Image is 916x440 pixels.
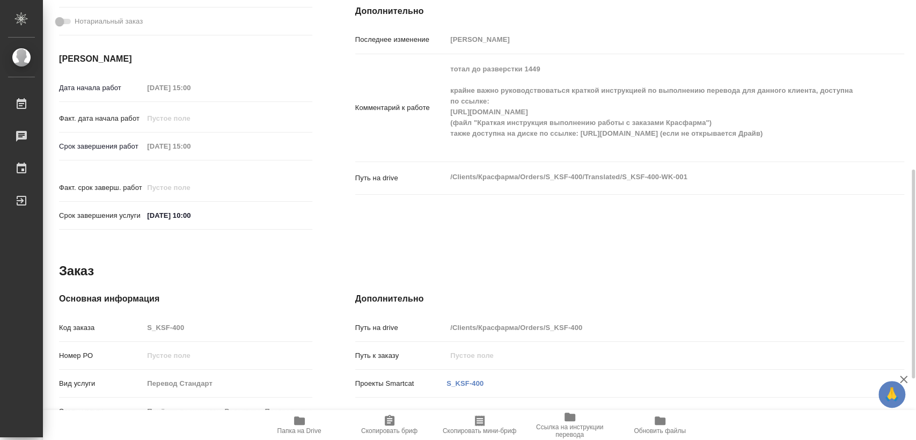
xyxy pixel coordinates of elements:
h4: Дополнительно [355,292,904,305]
h2: Заказ [59,262,94,280]
input: Пустое поле [446,32,858,47]
span: Папка на Drive [277,427,321,435]
p: Проекты Smartcat [355,378,447,389]
input: Пустое поле [446,320,858,335]
p: Дата начала работ [59,83,143,93]
h4: [PERSON_NAME] [59,53,312,65]
p: Срок завершения услуги [59,210,143,221]
h4: Основная информация [59,292,312,305]
span: Ссылка на инструкции перевода [531,423,609,438]
h4: Дополнительно [355,5,904,18]
input: Пустое поле [143,404,312,419]
input: Пустое поле [143,80,237,96]
p: Срок завершения работ [59,141,143,152]
input: ✎ Введи что-нибудь [143,208,237,223]
span: Скопировать бриф [361,427,417,435]
input: Пустое поле [143,376,312,391]
p: Код заказа [59,322,143,333]
button: Обновить файлы [615,410,705,440]
button: Скопировать мини-бриф [435,410,525,440]
input: Пустое поле [143,111,237,126]
button: Ссылка на инструкции перевода [525,410,615,440]
span: Нотариальный заказ [75,16,143,27]
input: Пустое поле [143,320,312,335]
input: Пустое поле [446,348,858,363]
p: Факт. дата начала работ [59,113,143,124]
input: Пустое поле [143,348,312,363]
span: Скопировать мини-бриф [443,427,516,435]
p: Путь к заказу [355,350,447,361]
textarea: /Clients/Красфарма/Orders/S_KSF-400/Translated/S_KSF-400-WK-001 [446,168,858,186]
span: Обновить файлы [634,427,686,435]
p: Этапы услуги [59,406,143,417]
span: 🙏 [883,383,901,406]
p: Путь на drive [355,173,447,184]
p: Комментарий к работе [355,102,447,113]
input: Пустое поле [143,138,237,154]
a: S_KSF-400 [446,379,483,387]
p: Путь на drive [355,322,447,333]
button: Скопировать бриф [345,410,435,440]
p: Факт. срок заверш. работ [59,182,143,193]
button: Папка на Drive [254,410,345,440]
p: Последнее изменение [355,34,447,45]
p: Вид услуги [59,378,143,389]
p: Номер РО [59,350,143,361]
button: 🙏 [878,381,905,408]
textarea: тотал до разверстки 1449 крайне важно руководствоваться краткой инструкцией по выполнению перевод... [446,60,858,153]
input: Пустое поле [143,180,237,195]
